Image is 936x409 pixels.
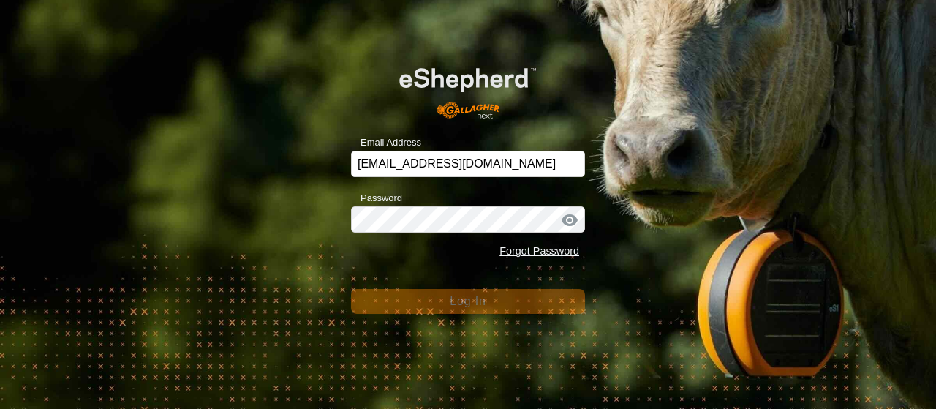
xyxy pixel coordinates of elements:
span: Log In [450,295,486,307]
img: E-shepherd Logo [374,48,562,128]
button: Log In [351,289,585,314]
label: Password [351,191,402,206]
label: Email Address [351,135,421,150]
a: Forgot Password [499,245,579,257]
input: Email Address [351,151,585,177]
